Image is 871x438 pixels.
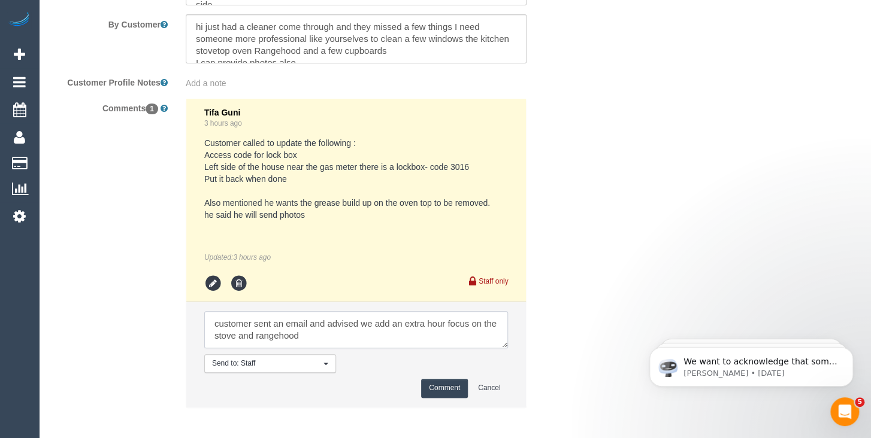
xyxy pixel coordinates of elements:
[421,379,468,397] button: Comment
[7,12,31,29] img: Automaid Logo
[212,358,320,369] span: Send to: Staff
[146,104,158,114] span: 1
[204,119,242,127] a: 3 hours ago
[42,72,177,89] label: Customer Profile Notes
[855,397,864,407] span: 5
[233,253,271,261] span: Oct 01, 2025 11:51
[830,397,859,426] iframe: Intercom live chat
[470,379,508,397] button: Cancel
[52,46,207,57] p: Message from Ellie, sent 1w ago
[42,14,177,31] label: By Customer
[204,137,509,221] pre: Customer called to update the following : Access code for lock box Left side of the house near th...
[204,354,336,373] button: Send to: Staff
[631,322,871,406] iframe: Intercom notifications message
[204,108,240,117] span: Tifa Guni
[186,78,226,88] span: Add a note
[52,35,206,199] span: We want to acknowledge that some users may be experiencing lag or slower performance in our softw...
[42,98,177,114] label: Comments
[204,253,271,261] em: Updated:
[479,277,508,285] small: Staff only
